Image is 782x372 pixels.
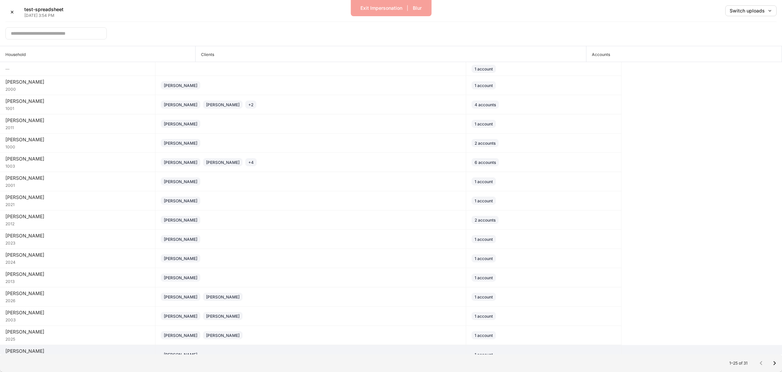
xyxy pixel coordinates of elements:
[206,294,239,300] div: [PERSON_NAME]
[5,124,150,131] div: 2011
[5,162,150,169] div: 1003
[5,290,150,297] div: [PERSON_NAME]
[725,5,777,16] button: Switch uploads
[730,8,772,13] div: Switch uploads
[5,175,150,181] div: [PERSON_NAME]
[475,313,493,319] div: 1 account
[5,271,150,278] div: [PERSON_NAME]
[5,105,150,111] div: 1001
[475,236,493,242] div: 1 account
[164,159,197,166] div: [PERSON_NAME]
[475,332,493,339] div: 1 account
[164,294,197,300] div: [PERSON_NAME]
[5,155,150,162] div: [PERSON_NAME]
[164,313,197,319] div: [PERSON_NAME]
[164,140,197,146] div: [PERSON_NAME]
[196,46,586,62] span: Clients
[360,6,402,10] div: Exit Impersonation
[5,201,150,207] div: 2021
[5,239,150,246] div: 2023
[356,3,407,13] button: Exit Impersonation
[475,351,493,358] div: 1 account
[408,3,426,13] button: Blur
[413,6,422,10] div: Blur
[5,181,150,188] div: 2001
[164,255,197,262] div: [PERSON_NAME]
[164,275,197,281] div: [PERSON_NAME]
[206,332,239,339] div: [PERSON_NAME]
[5,136,150,143] div: [PERSON_NAME]
[586,46,782,62] span: Accounts
[206,159,239,166] div: [PERSON_NAME]
[5,213,150,220] div: [PERSON_NAME]
[5,252,150,258] div: [PERSON_NAME]
[768,356,781,370] button: Go to next page
[5,309,150,316] div: [PERSON_NAME]
[475,82,493,89] div: 1 account
[164,217,197,223] div: [PERSON_NAME]
[24,6,64,13] h5: test-spreadsheet
[475,140,496,146] div: 2 accounts
[164,332,197,339] div: [PERSON_NAME]
[5,328,150,335] div: [PERSON_NAME]
[5,98,150,105] div: [PERSON_NAME]
[164,121,197,127] div: [PERSON_NAME]
[164,198,197,204] div: [PERSON_NAME]
[248,159,254,166] div: + 4
[164,351,197,358] div: [PERSON_NAME]
[586,51,610,58] h6: Accounts
[5,5,19,19] button: ✕
[5,79,150,85] div: [PERSON_NAME]
[206,313,239,319] div: [PERSON_NAME]
[10,10,14,15] div: ✕
[5,348,150,354] div: [PERSON_NAME]
[475,178,493,185] div: 1 account
[248,102,253,108] div: + 2
[164,178,197,185] div: [PERSON_NAME]
[5,278,150,284] div: 2013
[475,66,493,72] div: 1 account
[475,121,493,127] div: 1 account
[475,102,496,108] div: 4 accounts
[164,82,197,89] div: [PERSON_NAME]
[5,232,150,239] div: [PERSON_NAME]
[196,51,214,58] h6: Clients
[475,294,493,300] div: 1 account
[164,236,197,242] div: [PERSON_NAME]
[5,316,150,323] div: 2003
[206,102,239,108] div: [PERSON_NAME]
[5,85,150,92] div: 2000
[5,258,150,265] div: 2024
[5,66,150,72] h6: —
[24,13,64,18] p: [DATE] 3:54 PM
[475,198,493,204] div: 1 account
[5,297,150,304] div: 2026
[475,255,493,262] div: 1 account
[729,361,748,366] p: 1–25 of 31
[5,335,150,342] div: 2025
[5,143,150,150] div: 1000
[5,220,150,227] div: 2012
[5,117,150,124] div: [PERSON_NAME]
[164,102,197,108] div: [PERSON_NAME]
[475,275,493,281] div: 1 account
[5,194,150,201] div: [PERSON_NAME]
[475,217,496,223] div: 2 accounts
[475,159,496,166] div: 6 accounts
